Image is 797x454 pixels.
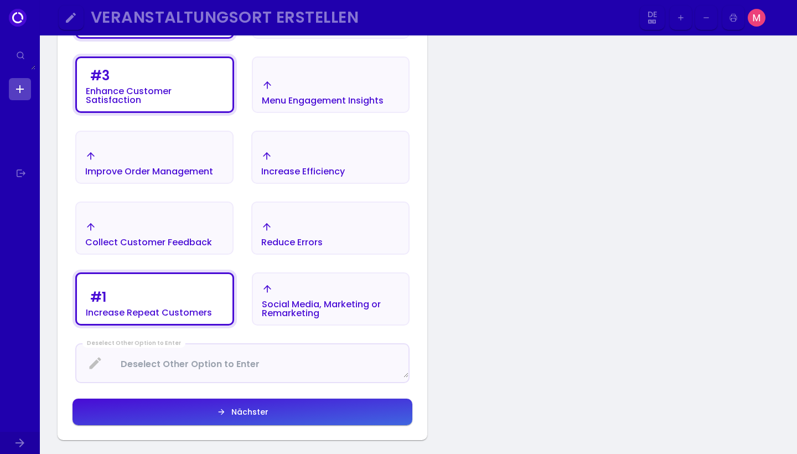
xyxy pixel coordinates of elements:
div: Increase Efficiency [261,167,345,176]
div: Improve Order Management [85,167,213,176]
button: Improve Order Management [75,131,234,184]
div: Enhance Customer Satisfaction [86,87,224,105]
button: Collect Customer Feedback [75,202,234,255]
button: Social Media, Marketing or Remarketing [252,272,410,326]
div: # 1 [90,291,106,304]
div: Veranstaltungsort erstellen [91,11,625,24]
img: Image [748,9,765,27]
div: Increase Repeat Customers [86,308,212,317]
div: # 3 [90,69,110,82]
button: Veranstaltungsort erstellen [86,6,636,30]
button: Increase Efficiency [251,131,410,184]
div: Nächster [226,408,268,416]
div: Menu Engagement Insights [262,96,384,105]
div: Deselect Other Option to Enter [82,339,185,348]
button: #3Enhance Customer Satisfaction [75,56,234,113]
div: Social Media, Marketing or Remarketing [262,300,400,318]
button: Menu Engagement Insights [252,56,410,113]
div: Reduce Errors [261,238,323,247]
img: Image [769,9,786,27]
button: Nächster [73,399,412,425]
button: #1Increase Repeat Customers [75,272,234,326]
div: Collect Customer Feedback [85,238,212,247]
button: Reduce Errors [251,202,410,255]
